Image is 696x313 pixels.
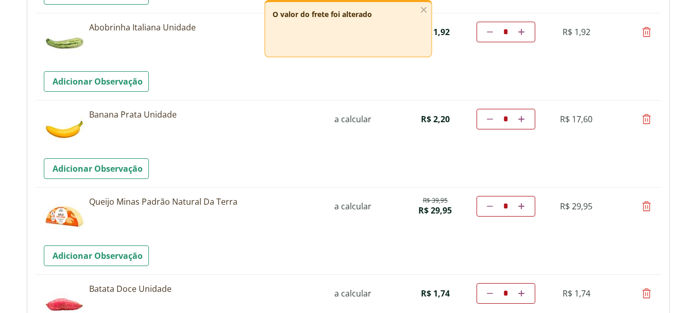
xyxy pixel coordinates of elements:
[89,196,316,207] a: Queijo Minas Padrão Natural Da Terra
[89,283,316,294] a: Batata Doce Unidade
[334,288,371,299] span: a calcular
[421,113,450,125] span: R$ 2,20
[334,113,371,125] span: a calcular
[44,158,149,179] a: Adicionar Observação
[44,109,85,150] img: Banana Prata Unidade
[560,113,592,125] span: R$ 17,60
[418,205,452,216] span: R$ 29,95
[563,26,590,38] span: R$ 1,92
[563,288,590,299] span: R$ 1,74
[334,201,371,212] span: a calcular
[273,9,372,19] span: O valor do frete foi alterado
[44,196,85,237] img: Queijo Minas Padrão Natural Da Terra
[44,22,85,63] img: Abobrinha Italiana Unidade
[423,196,448,205] del: R$ 39,95
[44,245,149,266] a: Adicionar Observação
[44,71,149,92] a: Adicionar Observação
[421,26,450,38] span: R$ 1,92
[89,109,316,120] a: Banana Prata Unidade
[89,22,316,33] a: Abobrinha Italiana Unidade
[421,288,450,299] span: R$ 1,74
[560,201,592,212] span: R$ 29,95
